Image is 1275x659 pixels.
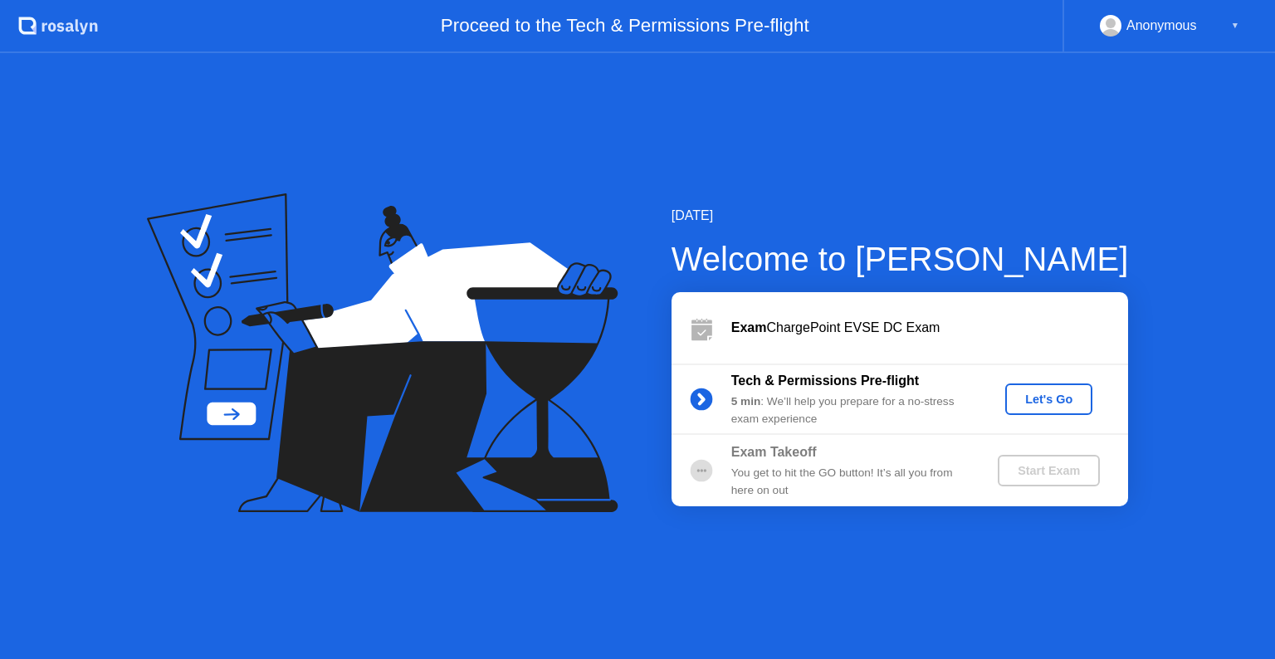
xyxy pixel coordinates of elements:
div: ChargePoint EVSE DC Exam [731,318,1128,338]
div: : We’ll help you prepare for a no-stress exam experience [731,393,970,427]
div: Anonymous [1126,15,1197,37]
button: Start Exam [998,455,1100,486]
b: 5 min [731,395,761,408]
b: Exam [731,320,767,334]
div: You get to hit the GO button! It’s all you from here on out [731,465,970,499]
b: Exam Takeoff [731,445,817,459]
div: Welcome to [PERSON_NAME] [672,234,1129,284]
div: Let's Go [1012,393,1086,406]
div: [DATE] [672,206,1129,226]
b: Tech & Permissions Pre-flight [731,373,919,388]
button: Let's Go [1005,383,1092,415]
div: Start Exam [1004,464,1093,477]
div: ▼ [1231,15,1239,37]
